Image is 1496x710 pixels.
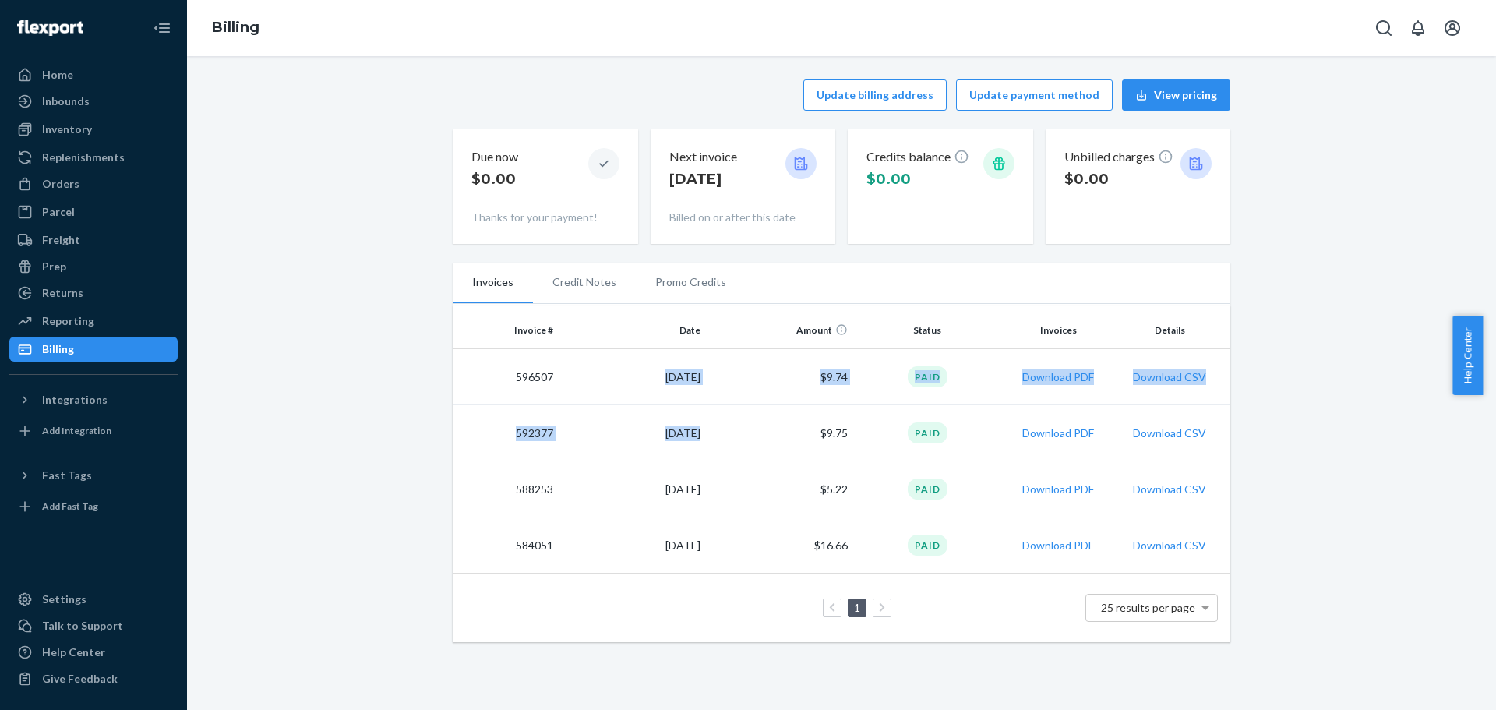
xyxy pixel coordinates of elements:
button: Download CSV [1133,369,1206,385]
button: Update billing address [803,79,947,111]
li: Credit Notes [533,263,636,302]
p: $0.00 [471,169,518,189]
div: Prep [42,259,66,274]
td: $9.75 [707,405,854,461]
div: Talk to Support [42,618,123,634]
div: Add Fast Tag [42,500,98,513]
p: Thanks for your payment! [471,210,619,225]
span: 25 results per page [1101,601,1195,614]
div: Paid [908,535,947,556]
a: Add Integration [9,419,178,443]
p: [DATE] [669,169,737,189]
th: Details [1116,312,1230,349]
a: Help Center [9,640,178,665]
button: Download CSV [1133,482,1206,497]
a: Billing [212,19,259,36]
button: View pricing [1122,79,1230,111]
p: $0.00 [1064,169,1173,189]
a: Home [9,62,178,87]
div: Replenishments [42,150,125,165]
div: Parcel [42,204,75,220]
button: Close Navigation [146,12,178,44]
th: Invoices [1001,312,1116,349]
th: Invoice # [453,312,559,349]
div: Integrations [42,392,108,408]
button: Download CSV [1133,538,1206,553]
div: Paid [908,422,947,443]
button: Fast Tags [9,463,178,488]
td: $16.66 [707,517,854,574]
a: Talk to Support [9,613,178,638]
button: Download CSV [1133,426,1206,441]
a: Orders [9,171,178,196]
div: Help Center [42,645,105,660]
td: [DATE] [559,461,707,517]
button: Help Center [1452,316,1483,395]
div: Home [42,67,73,83]
button: Update payment method [956,79,1113,111]
td: 588253 [453,461,559,517]
p: Unbilled charges [1064,148,1173,166]
td: [DATE] [559,405,707,461]
td: 592377 [453,405,559,461]
p: Next invoice [669,148,737,166]
div: Paid [908,366,947,387]
button: Download PDF [1022,369,1094,385]
img: Flexport logo [17,20,83,36]
a: Parcel [9,200,178,224]
p: Billed on or after this date [669,210,817,225]
a: Inbounds [9,89,178,114]
a: Returns [9,281,178,306]
a: Prep [9,254,178,279]
a: Page 1 is your current page [851,601,863,614]
th: Date [559,312,707,349]
div: Freight [42,232,80,248]
li: Invoices [453,263,533,303]
p: Due now [471,148,518,166]
div: Billing [42,341,74,357]
div: Inventory [42,122,92,137]
a: Freight [9,228,178,253]
td: $9.74 [707,349,854,405]
button: Open account menu [1437,12,1468,44]
div: Give Feedback [42,671,118,687]
span: $0.00 [866,171,911,188]
button: Open Search Box [1368,12,1399,44]
div: Add Integration [42,424,111,437]
button: Open notifications [1402,12,1434,44]
td: 596507 [453,349,559,405]
td: $5.22 [707,461,854,517]
div: Returns [42,285,83,301]
a: Replenishments [9,145,178,170]
div: Orders [42,176,79,192]
a: Reporting [9,309,178,334]
a: Add Fast Tag [9,494,178,519]
li: Promo Credits [636,263,746,302]
th: Amount [707,312,854,349]
a: Billing [9,337,178,362]
ol: breadcrumbs [199,5,272,51]
button: Integrations [9,387,178,412]
td: [DATE] [559,349,707,405]
button: Download PDF [1022,482,1094,497]
a: Settings [9,587,178,612]
div: Settings [42,592,86,607]
th: Status [854,312,1001,349]
p: Credits balance [866,148,969,166]
div: Reporting [42,313,94,329]
td: 584051 [453,517,559,574]
td: [DATE] [559,517,707,574]
button: Give Feedback [9,666,178,691]
button: Download PDF [1022,538,1094,553]
a: Inventory [9,117,178,142]
div: Inbounds [42,94,90,109]
button: Download PDF [1022,426,1094,441]
div: Paid [908,479,947,500]
div: Fast Tags [42,468,92,483]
